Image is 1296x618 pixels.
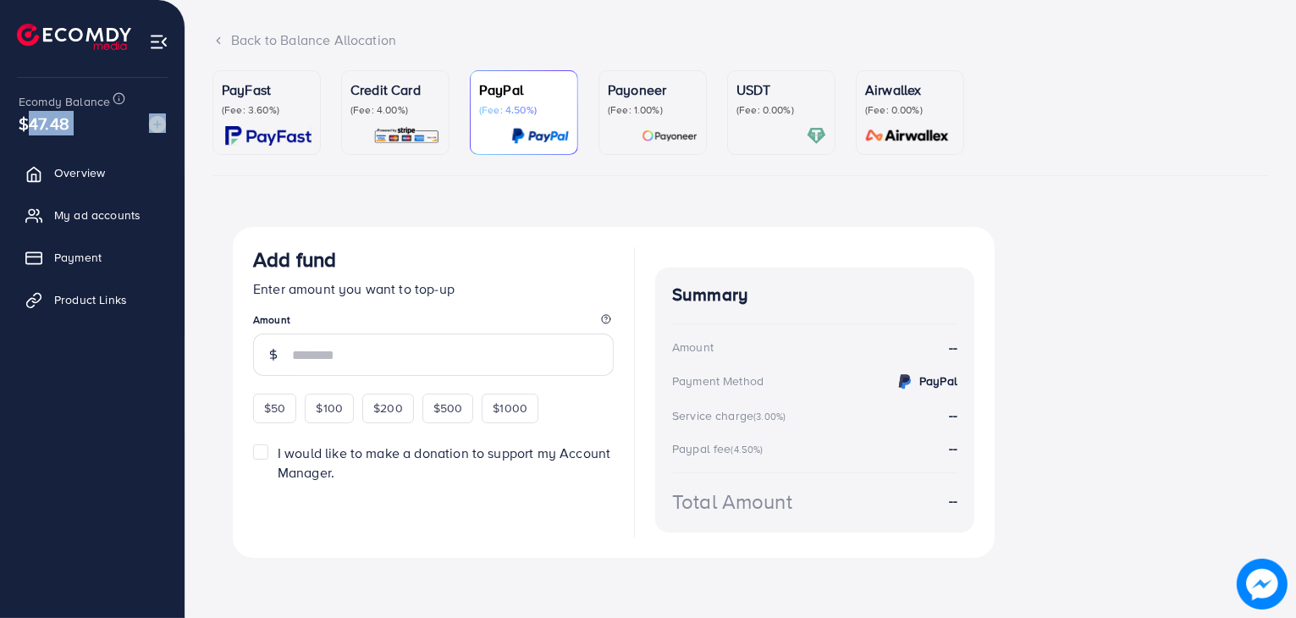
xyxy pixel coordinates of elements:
[949,491,957,510] strong: --
[608,103,698,117] p: (Fee: 1.00%)
[316,400,343,417] span: $100
[253,247,336,272] h3: Add fund
[13,198,172,232] a: My ad accounts
[222,80,312,100] p: PayFast
[19,93,110,110] span: Ecomdy Balance
[225,126,312,146] img: card
[949,439,957,457] strong: --
[350,103,440,117] p: (Fee: 4.00%)
[13,156,172,190] a: Overview
[54,291,127,308] span: Product Links
[672,372,764,389] div: Payment Method
[264,400,285,417] span: $50
[278,444,610,482] span: I would like to make a donation to support my Account Manager.
[17,108,70,139] span: $47.48
[222,103,312,117] p: (Fee: 3.60%)
[54,207,141,223] span: My ad accounts
[373,126,440,146] img: card
[212,30,1269,50] div: Back to Balance Allocation
[807,126,826,146] img: card
[860,126,955,146] img: card
[149,116,166,133] img: image
[672,407,791,424] div: Service charge
[149,32,168,52] img: menu
[13,283,172,317] a: Product Links
[865,80,955,100] p: Airwallex
[736,103,826,117] p: (Fee: 0.00%)
[479,103,569,117] p: (Fee: 4.50%)
[373,400,403,417] span: $200
[865,103,955,117] p: (Fee: 0.00%)
[433,400,463,417] span: $500
[736,80,826,100] p: USDT
[895,372,915,392] img: credit
[493,400,527,417] span: $1000
[350,80,440,100] p: Credit Card
[479,80,569,100] p: PayPal
[608,80,698,100] p: Payoneer
[753,410,786,423] small: (3.00%)
[253,279,614,299] p: Enter amount you want to top-up
[949,338,957,357] strong: --
[54,164,105,181] span: Overview
[919,372,957,389] strong: PayPal
[731,443,764,456] small: (4.50%)
[17,24,131,50] img: logo
[642,126,698,146] img: card
[949,406,957,424] strong: --
[13,240,172,274] a: Payment
[253,312,614,334] legend: Amount
[511,126,569,146] img: card
[1237,559,1288,610] img: image
[54,249,102,266] span: Payment
[672,339,714,356] div: Amount
[672,284,957,306] h4: Summary
[672,440,769,457] div: Paypal fee
[672,487,792,516] div: Total Amount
